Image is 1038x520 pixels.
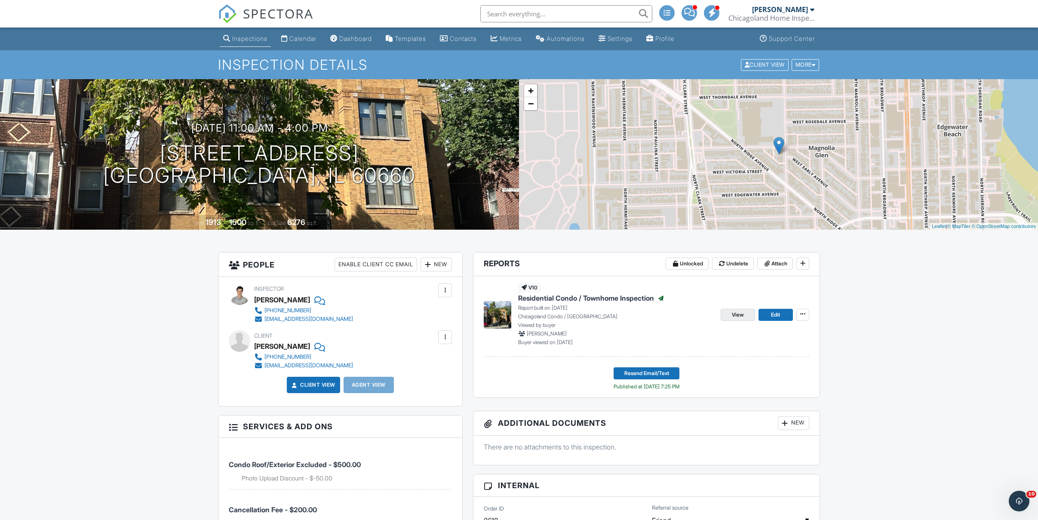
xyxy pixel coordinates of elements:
label: Referral source [652,504,688,512]
h3: People [218,252,462,277]
div: More [792,59,820,71]
img: The Best Home Inspection Software - Spectora [218,4,237,23]
h3: Additional Documents [473,411,820,436]
span: SPECTORA [243,4,313,22]
a: Metrics [487,31,525,47]
li: Add on: Photo Upload Discount [242,474,452,483]
span: sq. ft. [248,220,260,226]
a: Company Profile [643,31,678,47]
a: Leaflet [932,224,946,229]
h1: [STREET_ADDRESS] [GEOGRAPHIC_DATA], IL 60660 [103,142,416,188]
span: Inspector [254,286,284,292]
span: Condo Roof/Exterior Excluded - $500.00 [229,460,361,469]
h3: [DATE] 11:00 am - 4:00 pm [191,122,328,134]
a: Inspections [220,31,271,47]
div: Contacts [450,35,477,42]
a: © MapTiler [947,224,970,229]
span: Cancellation Fee - $200.00 [229,505,317,514]
div: Inspections [232,35,267,42]
div: New [778,416,809,430]
a: Zoom in [524,84,537,97]
div: 6276 [287,218,305,227]
span: 10 [1026,491,1036,498]
input: Search everything... [480,5,652,22]
h3: Services & Add ons [218,415,462,438]
span: Lot Size [268,220,286,226]
a: Templates [382,31,430,47]
div: Profile [655,35,675,42]
div: New [421,258,452,271]
a: [PHONE_NUMBER] [254,353,353,361]
a: Zoom out [524,97,537,110]
a: © OpenStreetMap contributors [972,224,1036,229]
div: Chicagoland Home Inspectors, Inc. [728,14,814,22]
div: 1913 [206,218,221,227]
label: Order ID [484,505,504,513]
a: Dashboard [327,31,375,47]
div: Client View [741,59,789,71]
a: Calendar [278,31,320,47]
div: [PHONE_NUMBER] [264,307,311,314]
div: Enable Client CC Email [335,258,417,271]
a: Client View [290,381,335,389]
a: Contacts [436,31,480,47]
div: Metrics [500,35,522,42]
div: [EMAIL_ADDRESS][DOMAIN_NAME] [264,316,353,323]
div: Templates [395,35,426,42]
a: Support Center [756,31,818,47]
span: Client [254,332,273,339]
li: Service: Condo Roof/Exterior Excluded [229,444,452,489]
div: [PERSON_NAME] [254,293,310,306]
a: Settings [595,31,636,47]
div: Calendar [289,35,316,42]
div: [PERSON_NAME] [254,340,310,353]
a: [EMAIL_ADDRESS][DOMAIN_NAME] [254,315,353,323]
span: sq.ft. [307,220,317,226]
div: [PHONE_NUMBER] [264,354,311,360]
span: Built [195,220,204,226]
a: Automations (Advanced) [532,31,588,47]
a: [EMAIL_ADDRESS][DOMAIN_NAME] [254,361,353,370]
p: There are no attachments to this inspection. [484,442,809,452]
a: Client View [740,61,791,68]
div: 1500 [229,218,246,227]
div: Support Center [769,35,815,42]
a: SPECTORA [218,12,313,30]
div: [EMAIL_ADDRESS][DOMAIN_NAME] [264,362,353,369]
a: [PHONE_NUMBER] [254,306,353,315]
iframe: Intercom live chat [1009,491,1029,511]
div: Dashboard [339,35,372,42]
div: [PERSON_NAME] [752,5,808,14]
h1: Inspection Details [218,57,820,72]
div: Settings [608,35,633,42]
div: Automations [547,35,585,42]
h3: Internal [473,474,820,497]
div: | [930,223,1038,230]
